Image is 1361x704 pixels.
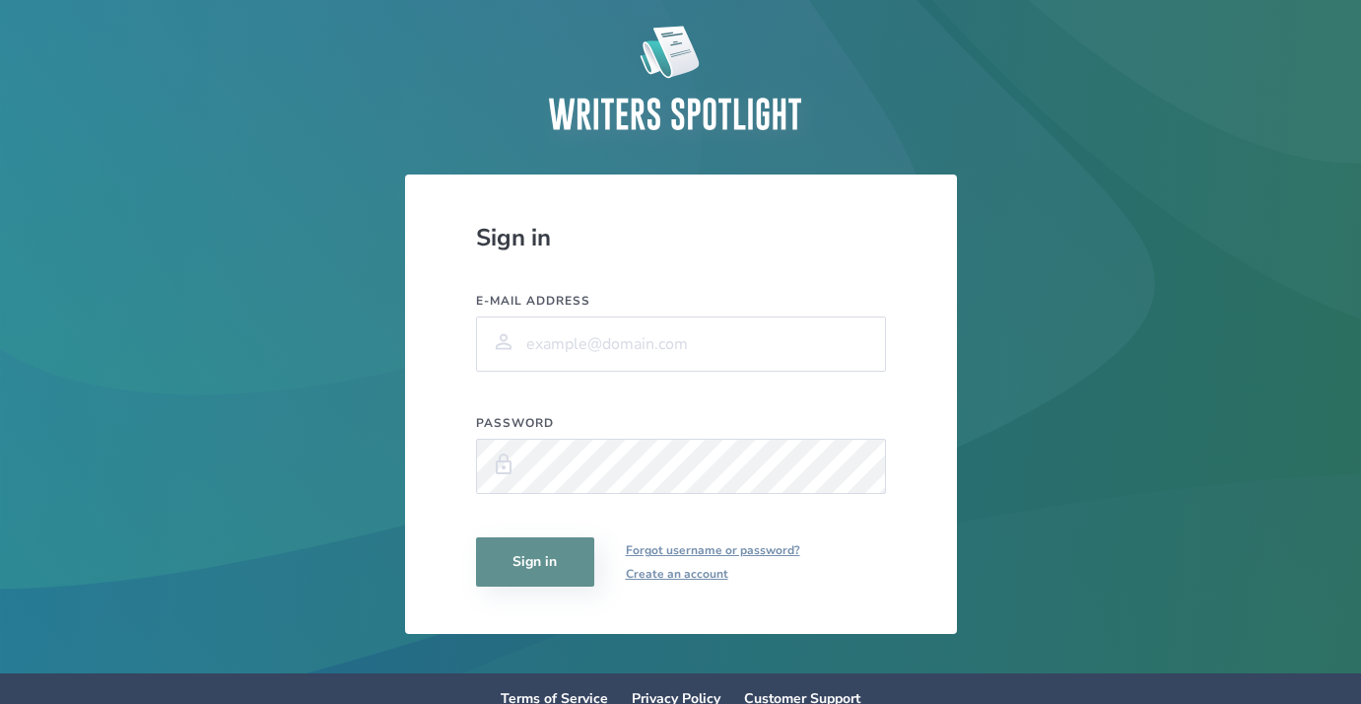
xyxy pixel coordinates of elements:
[626,562,800,586] a: Create an account
[476,317,886,372] input: example@domain.com
[476,293,886,309] label: E-mail address
[476,537,594,587] button: Sign in
[626,538,800,562] a: Forgot username or password?
[476,222,886,253] div: Sign in
[476,415,886,431] label: Password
